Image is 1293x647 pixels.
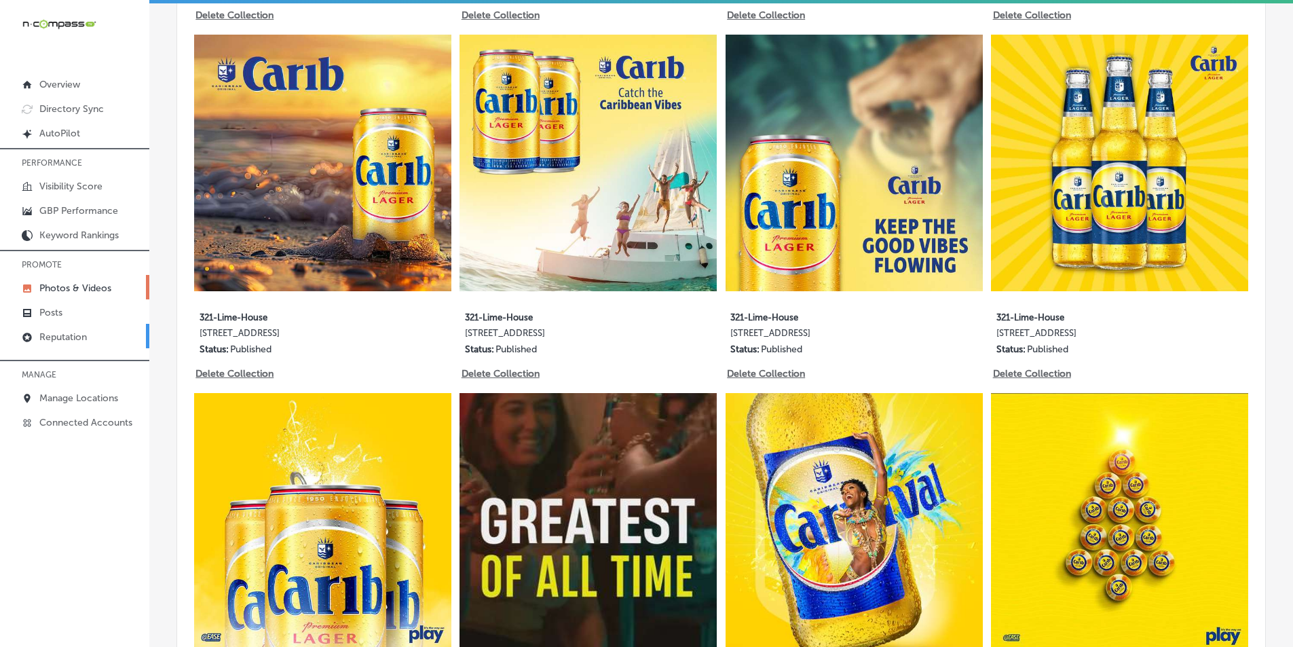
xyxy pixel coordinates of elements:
[996,344,1026,355] p: Status:
[22,18,96,31] img: 660ab0bf-5cc7-4cb8-ba1c-48b5ae0f18e60NCTV_CLogo_TV_Black_-500x88.png
[996,304,1191,328] label: 321-Lime-House
[39,229,119,241] p: Keyword Rankings
[465,304,659,328] label: 321-Lime-House
[39,282,111,294] p: Photos & Videos
[39,205,118,217] p: GBP Performance
[39,103,104,115] p: Directory Sync
[39,307,62,318] p: Posts
[730,304,924,328] label: 321-Lime-House
[39,128,80,139] p: AutoPilot
[200,304,394,328] label: 321-Lime-House
[39,181,102,192] p: Visibility Score
[194,35,451,292] img: Collection thumbnail
[465,328,659,344] label: [STREET_ADDRESS]
[730,344,760,355] p: Status:
[462,368,538,380] p: Delete Collection
[39,79,80,90] p: Overview
[991,35,1248,292] img: Collection thumbnail
[727,10,804,21] p: Delete Collection
[727,368,804,380] p: Delete Collection
[993,368,1070,380] p: Delete Collection
[993,10,1070,21] p: Delete Collection
[465,344,494,355] p: Status:
[200,328,394,344] label: [STREET_ADDRESS]
[726,35,983,292] img: Collection thumbnail
[230,344,271,355] p: Published
[460,35,717,292] img: Collection thumbnail
[39,331,87,343] p: Reputation
[195,10,272,21] p: Delete Collection
[462,10,538,21] p: Delete Collection
[761,344,802,355] p: Published
[495,344,537,355] p: Published
[39,417,132,428] p: Connected Accounts
[1027,344,1068,355] p: Published
[39,392,118,404] p: Manage Locations
[996,328,1191,344] label: [STREET_ADDRESS]
[730,328,924,344] label: [STREET_ADDRESS]
[200,344,229,355] p: Status:
[195,368,272,380] p: Delete Collection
